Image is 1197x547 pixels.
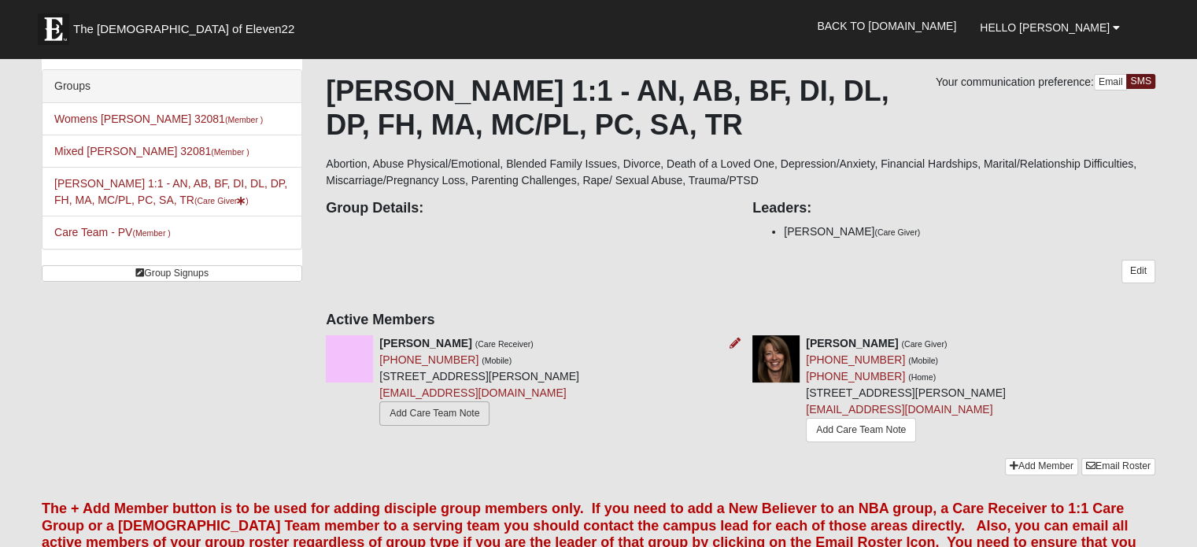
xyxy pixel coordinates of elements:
small: (Mobile) [482,356,512,365]
a: Back to [DOMAIN_NAME] [805,6,968,46]
a: SMS [1126,74,1155,89]
a: Add Care Team Note [379,401,490,426]
a: [EMAIL_ADDRESS][DOMAIN_NAME] [806,403,992,416]
h4: Group Details: [326,200,729,217]
span: Your communication preference: [936,76,1094,88]
a: Group Signups [42,265,302,282]
a: [PHONE_NUMBER] [806,353,905,366]
div: Abortion, Abuse Physical/Emotional, Blended Family Issues, Divorce, Death of a Loved One, Depress... [326,74,1155,458]
h4: Leaders: [752,200,1155,217]
small: (Member ) [225,115,263,124]
div: Groups [42,70,301,103]
strong: [PERSON_NAME] [806,337,898,349]
a: Hello [PERSON_NAME] [968,8,1132,47]
a: [PHONE_NUMBER] [379,353,478,366]
a: Edit [1121,260,1155,283]
a: Add Member [1005,458,1078,475]
a: [EMAIL_ADDRESS][DOMAIN_NAME] [379,386,566,399]
small: (Care Giver ) [194,196,249,205]
a: The [DEMOGRAPHIC_DATA] of Eleven22 [30,6,345,45]
small: (Home) [908,372,936,382]
small: (Member ) [211,147,249,157]
small: (Mobile) [908,356,938,365]
h4: Active Members [326,312,1155,329]
small: (Member ) [132,228,170,238]
small: (Care Giver) [901,339,947,349]
a: Add Care Team Note [806,418,916,442]
a: Womens [PERSON_NAME] 32081(Member ) [54,113,263,125]
a: Mixed [PERSON_NAME] 32081(Member ) [54,145,249,157]
h1: [PERSON_NAME] 1:1 - AN, AB, BF, DI, DL, DP, FH, MA, MC/PL, PC, SA, TR [326,74,1155,142]
li: [PERSON_NAME] [784,224,1155,240]
span: Hello [PERSON_NAME] [980,21,1110,34]
a: Email Roster [1081,458,1155,475]
small: (Care Receiver) [475,339,534,349]
span: The [DEMOGRAPHIC_DATA] of Eleven22 [73,21,294,37]
img: Eleven22 logo [38,13,69,45]
small: (Care Giver) [874,227,920,237]
div: [STREET_ADDRESS][PERSON_NAME] [379,335,579,430]
strong: [PERSON_NAME] [379,337,471,349]
div: [STREET_ADDRESS][PERSON_NAME] [806,335,1006,446]
a: Email [1094,74,1128,91]
a: [PERSON_NAME] 1:1 - AN, AB, BF, DI, DL, DP, FH, MA, MC/PL, PC, SA, TR(Care Giver) [54,177,287,206]
a: Care Team - PV(Member ) [54,226,171,238]
a: [PHONE_NUMBER] [806,370,905,383]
